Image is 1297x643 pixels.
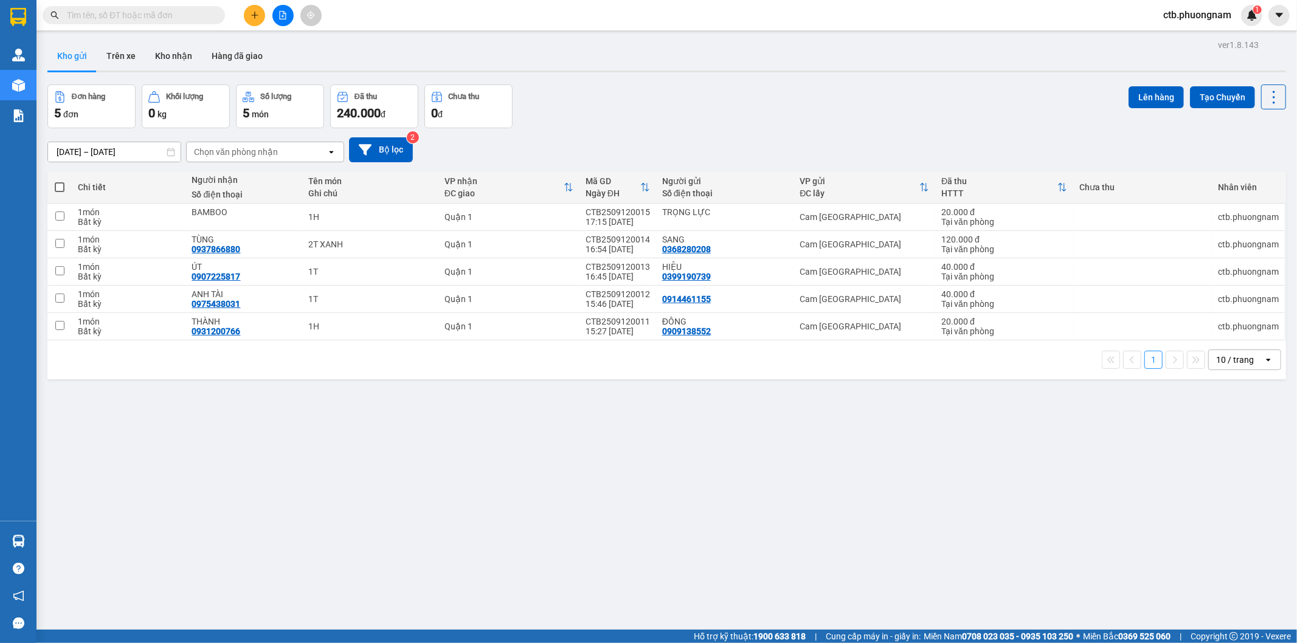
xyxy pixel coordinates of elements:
[941,299,1067,309] div: Tại văn phòng
[72,92,105,101] div: Đơn hàng
[244,5,265,26] button: plus
[157,109,167,119] span: kg
[586,326,650,336] div: 15:27 [DATE]
[1129,86,1184,108] button: Lên hàng
[243,106,249,120] span: 5
[586,217,650,227] div: 17:15 [DATE]
[48,142,181,162] input: Select a date range.
[800,294,930,304] div: Cam [GEOGRAPHIC_DATA]
[662,317,788,326] div: ĐÔNG
[78,262,179,272] div: 1 món
[97,41,145,70] button: Trên xe
[941,326,1067,336] div: Tại văn phòng
[192,272,240,281] div: 0907225817
[800,188,920,198] div: ĐC lấy
[941,207,1067,217] div: 20.000 đ
[941,262,1067,272] div: 40.000 đ
[78,182,179,192] div: Chi tiết
[800,267,930,277] div: Cam [GEOGRAPHIC_DATA]
[1190,86,1255,108] button: Tạo Chuyến
[1218,212,1279,222] div: ctb.phuongnam
[662,294,711,304] div: 0914461155
[192,235,296,244] div: TÙNG
[1268,5,1290,26] button: caret-down
[935,171,1073,204] th: Toggle SortBy
[10,8,26,26] img: logo-vxr
[1218,182,1279,192] div: Nhân viên
[794,171,936,204] th: Toggle SortBy
[753,631,806,641] strong: 1900 633 818
[192,289,296,299] div: ANH TÀI
[586,188,640,198] div: Ngày ĐH
[308,294,432,304] div: 1T
[308,267,432,277] div: 1T
[47,84,136,128] button: Đơn hàng5đơn
[924,630,1073,643] span: Miền Nam
[407,131,419,143] sup: 2
[962,631,1073,641] strong: 0708 023 035 - 0935 103 250
[1230,632,1238,641] span: copyright
[308,188,432,198] div: Ghi chú
[1118,631,1171,641] strong: 0369 525 060
[12,49,25,61] img: warehouse-icon
[192,299,240,309] div: 0975438031
[941,244,1067,254] div: Tại văn phòng
[444,321,573,331] div: Quận 1
[308,239,432,249] div: 2T XANH
[449,92,480,101] div: Chưa thu
[662,207,788,217] div: TRỌNG LỰC
[662,262,788,272] div: HIỆU
[1247,10,1257,21] img: icon-new-feature
[202,41,272,70] button: Hàng đã giao
[424,84,513,128] button: Chưa thu0đ
[50,11,59,19] span: search
[1264,355,1273,365] svg: open
[78,244,179,254] div: Bất kỳ
[800,212,930,222] div: Cam [GEOGRAPHIC_DATA]
[192,175,296,185] div: Người nhận
[192,262,296,272] div: ÚT
[192,207,296,217] div: BAMBOO
[941,289,1067,299] div: 40.000 đ
[444,267,573,277] div: Quận 1
[941,176,1057,186] div: Đã thu
[800,321,930,331] div: Cam [GEOGRAPHIC_DATA]
[308,212,432,222] div: 1H
[327,147,336,157] svg: open
[330,84,418,128] button: Đã thu240.000đ
[662,326,711,336] div: 0909138552
[355,92,377,101] div: Đã thu
[444,294,573,304] div: Quận 1
[145,41,202,70] button: Kho nhận
[1153,7,1241,22] span: ctb.phuongnam
[941,188,1057,198] div: HTTT
[192,244,240,254] div: 0937866880
[941,317,1067,326] div: 20.000 đ
[662,244,711,254] div: 0368280208
[166,92,203,101] div: Khối lượng
[1218,294,1279,304] div: ctb.phuongnam
[13,617,24,629] span: message
[78,217,179,227] div: Bất kỳ
[586,262,650,272] div: CTB2509120013
[1218,239,1279,249] div: ctb.phuongnam
[12,535,25,548] img: warehouse-icon
[662,235,788,244] div: SANG
[13,590,24,602] span: notification
[1144,351,1163,369] button: 1
[444,188,564,198] div: ĐC giao
[431,106,438,120] span: 0
[192,326,240,336] div: 0931200766
[1218,321,1279,331] div: ctb.phuongnam
[78,317,179,326] div: 1 món
[438,171,579,204] th: Toggle SortBy
[12,109,25,122] img: solution-icon
[1216,354,1254,366] div: 10 / trang
[438,109,443,119] span: đ
[1255,5,1259,14] span: 1
[586,289,650,299] div: CTB2509120012
[586,244,650,254] div: 16:54 [DATE]
[54,106,61,120] span: 5
[1218,267,1279,277] div: ctb.phuongnam
[1253,5,1262,14] sup: 1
